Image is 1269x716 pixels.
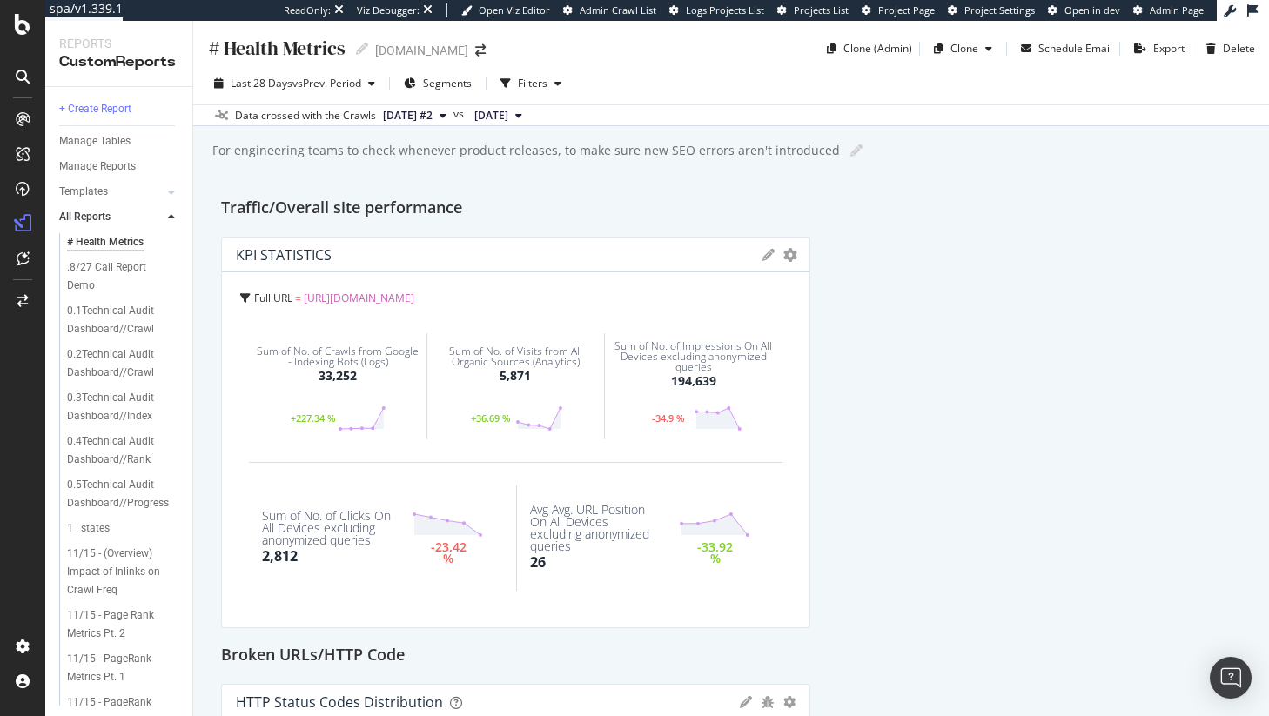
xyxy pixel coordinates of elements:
span: 2025 Oct. 2nd #2 [383,108,433,124]
div: gear [783,696,796,708]
div: Sum of No. of Clicks On All Devices excluding anonymized queries [262,510,394,546]
div: 1 | states [67,519,110,538]
a: 11/15 - (Overview) Impact of Inlinks on Crawl Freq [67,545,180,599]
div: + Create Report [59,100,131,118]
a: 0.3Technical Audit Dashboard//Index [67,389,180,425]
span: Open in dev [1064,3,1120,17]
div: +36.69 % [467,414,515,423]
button: Last 28 DaysvsPrev. Period [207,70,382,97]
div: CustomReports [59,52,178,72]
a: .8/27 Call Report Demo [67,258,180,295]
div: 11/15 - PageRank Metrics Pt. 1 [67,650,168,686]
button: Schedule Email [1014,35,1112,63]
span: Last 28 Days [231,76,292,90]
div: 5,871 [500,367,531,385]
div: gear [783,249,797,261]
span: Projects List [794,3,849,17]
span: vs [453,106,467,122]
div: Clone (Admin) [843,41,912,56]
div: Filters [518,76,547,90]
span: Full URL [254,291,292,305]
div: -34.9 % [644,414,694,423]
span: Project Settings [964,3,1035,17]
div: KPI STATISTICSgeargearFull URL = [URL][DOMAIN_NAME]Sum of No. of Crawls from Google - Indexing Bo... [221,237,810,628]
h2: Broken URLs/HTTP Code [221,642,405,670]
div: Clone [950,41,978,56]
a: Admin Crawl List [563,3,656,17]
span: Admin Crawl List [580,3,656,17]
div: Export [1153,41,1185,56]
div: Delete [1223,41,1255,56]
div: 0.2Technical Audit Dashboard//Crawl [67,345,170,382]
a: Manage Tables [59,132,180,151]
a: Projects List [777,3,849,17]
a: Project Page [862,3,935,17]
a: 11/15 - Page Rank Metrics Pt. 2 [67,606,180,643]
div: KPI STATISTICS [236,246,332,264]
a: All Reports [59,208,163,226]
span: 2025 Aug. 29th [474,108,508,124]
div: Sum of No. of Impressions On All Devices excluding anonymized queries [610,341,777,372]
button: Delete [1199,35,1255,63]
div: Broken URLs/HTTP Code [221,642,1241,670]
button: Filters [493,70,568,97]
a: + Create Report [59,100,180,118]
span: Open Viz Editor [479,3,550,17]
a: Logs Projects List [669,3,764,17]
button: Export [1127,35,1185,63]
div: Viz Debugger: [357,3,420,17]
span: vs Prev. Period [292,76,361,90]
div: +227.34 % [288,414,338,423]
a: Open in dev [1048,3,1120,17]
div: 33,252 [319,367,357,385]
div: .8/27 Call Report Demo [67,258,164,295]
div: [DOMAIN_NAME] [375,42,468,59]
div: HTTP Status Codes Distribution [236,693,443,711]
div: 0.5Technical Audit Dashboard//Progress [67,476,171,512]
a: 0.5Technical Audit Dashboard//Progress [67,476,180,512]
a: Project Settings [948,3,1035,17]
div: bug [761,696,775,708]
a: 0.2Technical Audit Dashboard//Crawl [67,345,180,382]
div: ReadOnly: [284,3,331,17]
button: Segments [397,70,479,97]
div: arrow-right-arrow-left [475,44,486,57]
button: Clone [927,35,999,63]
div: 0.4Technical Audit Dashboard//Rank [67,432,170,469]
div: -33.92 % [697,542,734,564]
div: -23.42 % [430,542,467,564]
a: 0.1Technical Audit Dashboard//Crawl [67,302,180,338]
div: 11/15 - (Overview) Impact of Inlinks on Crawl Freq [67,545,172,599]
div: Sum of No. of Visits from All Organic Sources (Analytics) [433,346,598,367]
a: 11/15 - PageRank Metrics Pt. 1 [67,650,180,686]
div: All Reports [59,208,111,226]
div: Data crossed with the Crawls [235,108,376,124]
span: Project Page [878,3,935,17]
a: Admin Page [1133,3,1204,17]
h2: Traffic/Overall site performance [221,195,462,223]
div: # Health Metrics [67,233,144,251]
div: 0.3Technical Audit Dashboard//Index [67,389,170,425]
span: Segments [423,76,472,90]
div: 2,812 [262,546,298,566]
a: Open Viz Editor [461,3,550,17]
div: 26 [530,552,546,572]
a: # Health Metrics [67,233,180,251]
span: Logs Projects List [686,3,764,17]
button: [DATE] #2 [376,105,453,126]
div: Sum of No. of Crawls from Google - Indexing Bots (Logs) [254,346,421,367]
button: Clone (Admin) [820,35,912,63]
a: 1 | states [67,519,180,538]
div: # Health Metrics [207,35,346,62]
div: Templates [59,183,108,201]
div: 194,639 [671,372,716,390]
div: Reports [59,35,178,52]
a: Manage Reports [59,157,180,176]
span: [URL][DOMAIN_NAME] [304,291,414,305]
a: Templates [59,183,163,201]
div: For engineering teams to check whenever product releases, to make sure new SEO errors aren't intr... [211,142,840,159]
div: Manage Tables [59,132,131,151]
a: 0.4Technical Audit Dashboard//Rank [67,432,180,469]
div: 0.1Technical Audit Dashboard//Crawl [67,302,170,338]
div: Manage Reports [59,157,136,176]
